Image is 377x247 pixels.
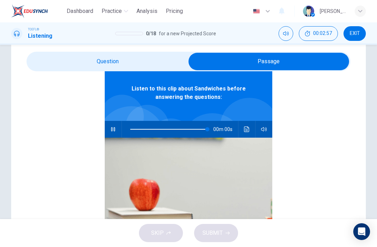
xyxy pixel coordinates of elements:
span: TOEFL® [28,27,39,32]
button: EXIT [343,26,366,41]
span: Analysis [136,7,157,15]
span: EXIT [350,31,360,36]
button: Click to see the audio transcription [241,121,252,138]
img: en [252,9,261,14]
img: Profile picture [303,6,314,17]
span: 00m 00s [213,121,238,138]
button: 00:02:57 [299,26,338,41]
div: Hide [299,26,338,41]
button: Analysis [134,5,160,17]
span: 0 / 18 [146,29,156,38]
button: Practice [99,5,131,17]
button: Pricing [163,5,186,17]
span: Listen to this clip about Sandwiches before answering the questions: [127,85,250,101]
span: 00:02:57 [313,31,332,36]
img: EduSynch logo [11,4,48,18]
span: Practice [102,7,122,15]
div: Mute [279,26,293,41]
div: [PERSON_NAME] [320,7,346,15]
a: EduSynch logo [11,4,64,18]
button: Dashboard [64,5,96,17]
span: for a new Projected Score [159,29,216,38]
div: Open Intercom Messenger [353,223,370,240]
span: Dashboard [67,7,93,15]
h1: Listening [28,32,52,40]
span: Pricing [166,7,183,15]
